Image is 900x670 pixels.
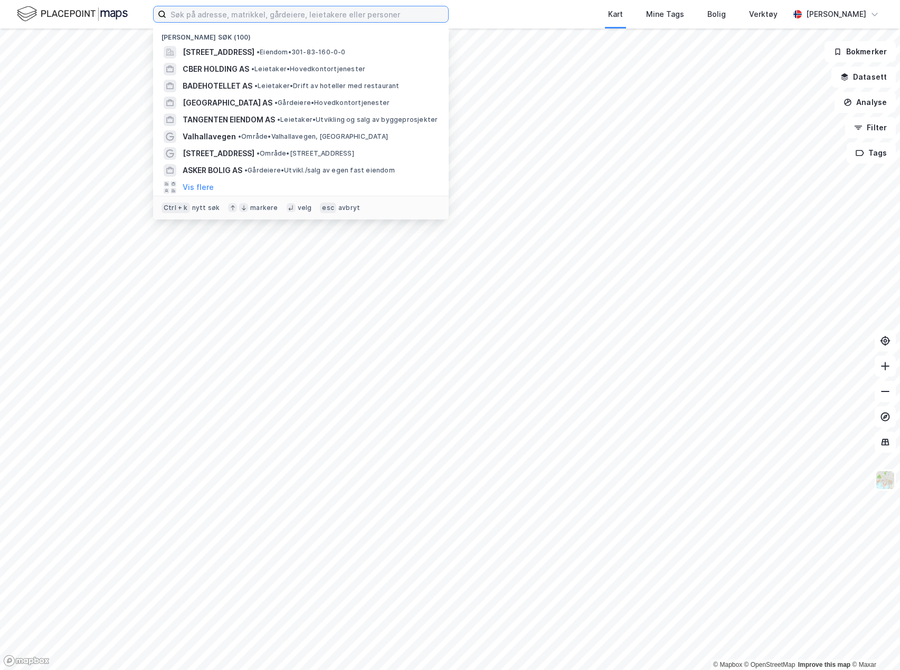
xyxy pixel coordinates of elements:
div: avbryt [338,204,360,212]
span: • [251,65,254,73]
span: BADEHOTELLET AS [183,80,252,92]
span: • [254,82,258,90]
div: nytt søk [192,204,220,212]
div: Kontrollprogram for chat [847,619,900,670]
button: Vis flere [183,181,214,194]
span: • [277,116,280,123]
div: Bolig [707,8,726,21]
span: TANGENTEN EIENDOM AS [183,113,275,126]
input: Søk på adresse, matrikkel, gårdeiere, leietakere eller personer [166,6,448,22]
span: [STREET_ADDRESS] [183,147,254,160]
span: ASKER BOLIG AS [183,164,242,177]
div: [PERSON_NAME] søk (100) [153,25,449,44]
span: • [257,48,260,56]
span: Leietaker • Utvikling og salg av byggeprosjekter [277,116,438,124]
div: markere [250,204,278,212]
span: Valhallavegen [183,130,236,143]
span: Leietaker • Drift av hoteller med restaurant [254,82,400,90]
div: Verktøy [749,8,778,21]
span: • [274,99,278,107]
span: • [257,149,260,157]
span: CBER HOLDING AS [183,63,249,75]
span: • [244,166,248,174]
span: Leietaker • Hovedkontortjenester [251,65,365,73]
div: Mine Tags [646,8,684,21]
span: Gårdeiere • Utvikl./salg av egen fast eiendom [244,166,395,175]
span: Gårdeiere • Hovedkontortjenester [274,99,390,107]
span: [GEOGRAPHIC_DATA] AS [183,97,272,109]
span: Eiendom • 301-83-160-0-0 [257,48,346,56]
span: Område • [STREET_ADDRESS] [257,149,354,158]
span: Område • Valhallavegen, [GEOGRAPHIC_DATA] [238,132,388,141]
img: logo.f888ab2527a4732fd821a326f86c7f29.svg [17,5,128,23]
iframe: Chat Widget [847,619,900,670]
span: [STREET_ADDRESS] [183,46,254,59]
div: velg [298,204,312,212]
div: [PERSON_NAME] [806,8,866,21]
div: Ctrl + k [162,203,190,213]
div: Kart [608,8,623,21]
span: • [238,132,241,140]
div: esc [320,203,336,213]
